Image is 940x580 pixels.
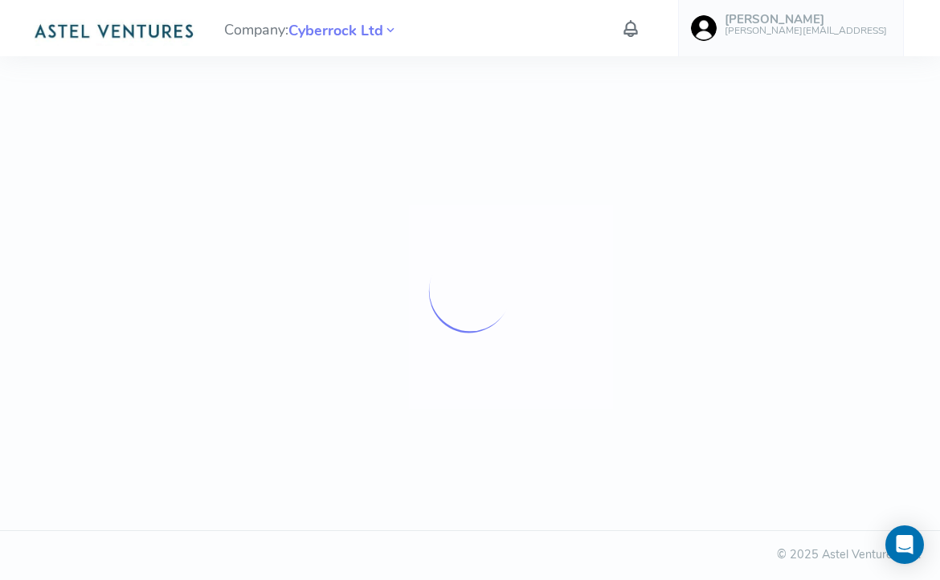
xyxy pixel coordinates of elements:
h5: [PERSON_NAME] [725,13,887,27]
div: © 2025 Astel Ventures Ltd. [19,546,921,564]
span: Cyberrock Ltd [288,20,383,42]
div: Open Intercom Messenger [885,525,924,564]
h6: [PERSON_NAME][EMAIL_ADDRESS] [725,26,887,36]
img: user-image [691,15,717,41]
a: Cyberrock Ltd [288,20,383,39]
span: Company: [224,14,398,43]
